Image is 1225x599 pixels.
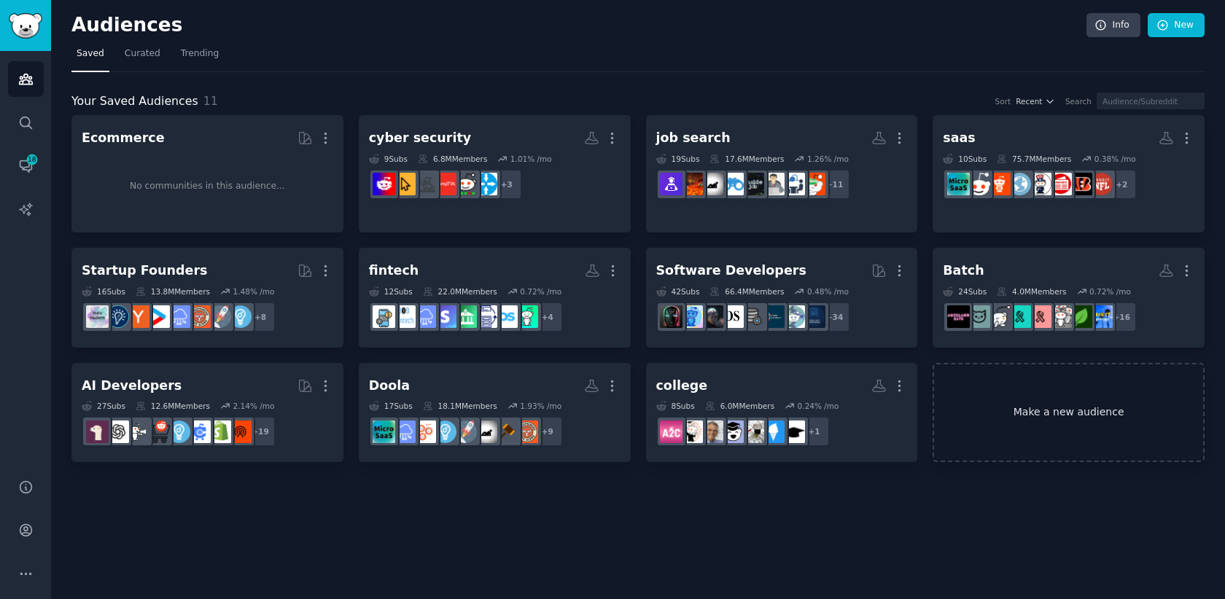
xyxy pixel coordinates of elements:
div: Sort [995,96,1011,106]
div: 16 Sub s [82,286,125,297]
img: MakeMoney [516,305,538,328]
img: ApplyingToCollege [660,420,682,443]
img: singularity [701,305,723,328]
div: fintech [369,262,419,280]
div: 4.0M Members [997,286,1066,297]
img: ecommerce [147,420,170,443]
img: ycombinator [127,305,149,328]
img: EntrepreneurRideAlong [188,305,211,328]
span: Trending [181,47,219,60]
img: aucklandeats [947,305,970,328]
img: Accounting [803,173,825,195]
img: sysadmin [454,173,477,195]
div: 27 Sub s [82,401,125,411]
span: Recent [1016,96,1042,106]
img: dataisbeautiful [782,305,805,328]
div: saas [943,129,975,147]
div: 42 Sub s [656,286,700,297]
a: cyber security9Subs6.8MMembers1.01% /mo+3networkingsysadminCompTIAhackingCyberSecurityAdvicecyber... [359,115,631,232]
a: New [1148,13,1205,38]
img: Entrepreneurship [106,305,129,328]
div: 8 Sub s [656,401,695,411]
span: Curated [125,47,160,60]
a: Software Developers42Subs66.4MMembers0.48% /mo+34MobileAppDevelopersdataisbeautifulDataSciencePro... [646,248,918,348]
img: politics [1029,173,1051,195]
img: PaymentProcessing [475,305,497,328]
div: + 19 [245,416,276,447]
div: 9 Sub s [369,154,408,164]
div: job search [656,129,731,147]
div: 1.93 % /mo [520,401,561,411]
img: shopify [209,420,231,443]
div: AI Developers [82,377,182,395]
img: startup [147,305,170,328]
a: Startup Founders16Subs13.8MMembers1.48% /mo+8EntrepreneurstartupsEntrepreneurRideAlongSaaSstartup... [71,248,343,348]
img: JobSearchBuddies [782,173,805,195]
h2: Audiences [71,14,1086,37]
div: 6.0M Members [705,401,774,411]
img: JobFair [762,173,785,195]
img: law [495,420,518,443]
a: Trending [176,42,224,72]
div: 19 Sub s [656,154,700,164]
img: B2B_Fintech [393,305,416,328]
img: SaaS [393,420,416,443]
img: college [680,420,703,443]
div: 12.6M Members [136,401,210,411]
img: lawschooladmissions [762,420,785,443]
div: + 1 [799,416,830,447]
span: Saved [77,47,104,60]
div: cyber security [369,129,471,147]
div: 2.14 % /mo [233,401,274,411]
a: 18 [8,148,44,184]
img: bengals [1070,173,1092,195]
div: 1.26 % /mo [807,154,849,164]
div: + 8 [245,302,276,332]
img: EntrepreneurRideAlong [516,420,538,443]
div: No communities in this audience... [130,180,285,193]
img: socialanxiety [1049,305,1072,328]
div: + 11 [820,169,850,200]
img: hacking [413,173,436,195]
div: 66.4M Members [709,286,784,297]
img: sales [968,173,990,195]
div: + 9 [532,416,563,447]
div: 12 Sub s [369,286,413,297]
img: Anxietyhelp [1029,305,1051,328]
img: MobileAppDevelopers [803,305,825,328]
img: B2BForHire [229,420,252,443]
a: EcommerceNo communities in this audience... [71,115,343,232]
img: networking [475,173,497,195]
img: InsideJob [742,173,764,195]
img: startups [209,305,231,328]
img: stripe [434,305,456,328]
a: fintech12Subs22.0MMembers0.72% /mo+4MakeMoneyprojectstartupsPaymentProcessingFintechARstripeSaaSB... [359,248,631,348]
a: job search19Subs17.6MMembers1.26% /mo+11AccountingJobSearchBuddiesJobFairInsideJobRemoteJobSearch... [646,115,918,232]
div: Startup Founders [82,262,207,280]
img: Entrepreneur [229,305,252,328]
img: Anxiety [988,305,1011,328]
img: dataengineering [742,305,764,328]
img: AskVet [968,305,990,328]
div: Software Developers [656,262,806,280]
span: Your Saved Audiences [71,93,198,111]
img: SaaS [413,305,436,328]
div: Batch [943,262,984,280]
div: + 3 [491,169,522,200]
img: antiwork [475,420,497,443]
div: 0.72 % /mo [1089,286,1131,297]
img: datascience [721,305,744,328]
img: GrowthHacking [413,420,436,443]
img: ecommercemarketing [188,420,211,443]
img: GummySearch logo [9,13,42,39]
a: Info [1086,13,1140,38]
img: recruitinghell [680,173,703,195]
a: saas10Subs75.7MMembers0.38% /mo+2nflbengalsBreakingNews24hrpoliticsnewssportssalesmicrosaas [933,115,1205,232]
a: Batch24Subs4.0MMembers0.72% /mo+16anxiety_supportAnxietyDepressionsocialanxietyAnxietyhelpadhd_an... [933,248,1205,348]
a: Curated [120,42,166,72]
img: projectstartups [495,305,518,328]
div: Search [1065,96,1092,106]
img: LocalLLaMA [86,420,109,443]
div: 0.48 % /mo [807,286,849,297]
img: microsaas [373,420,395,443]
